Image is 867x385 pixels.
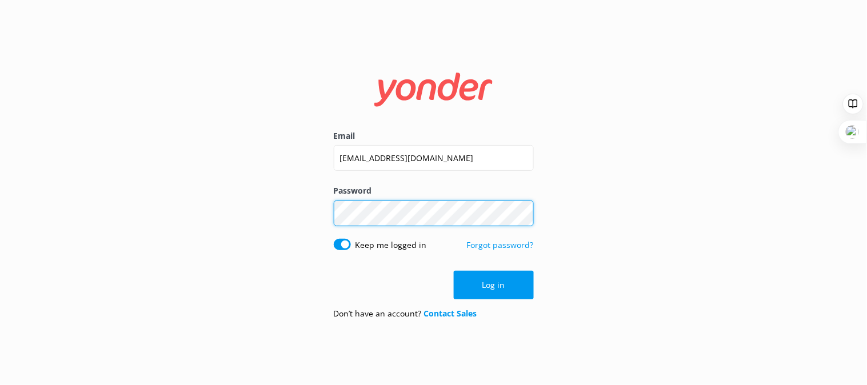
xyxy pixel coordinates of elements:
label: Keep me logged in [355,239,427,251]
label: Email [334,130,534,142]
button: Log in [454,271,534,299]
button: Show password [511,202,534,224]
label: Password [334,185,534,197]
a: Contact Sales [424,308,477,319]
input: user@emailaddress.com [334,145,534,171]
p: Don’t have an account? [334,307,477,320]
a: Forgot password? [467,239,534,250]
